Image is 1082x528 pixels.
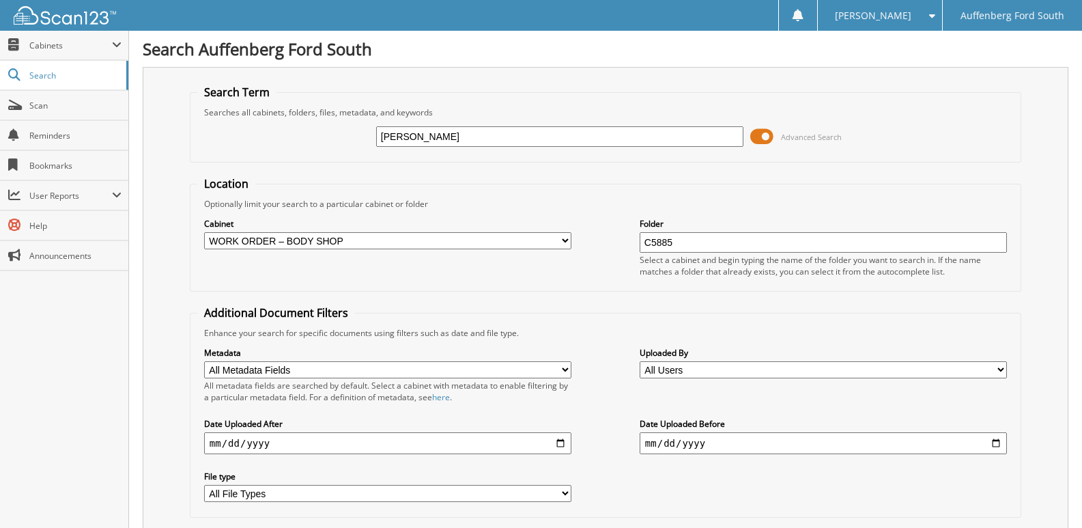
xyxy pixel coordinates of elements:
[29,160,122,171] span: Bookmarks
[197,176,255,191] legend: Location
[197,305,355,320] legend: Additional Document Filters
[204,432,571,454] input: start
[14,6,116,25] img: scan123-logo-white.svg
[29,250,122,262] span: Announcements
[29,40,112,51] span: Cabinets
[29,100,122,111] span: Scan
[640,418,1007,430] label: Date Uploaded Before
[960,12,1064,20] span: Auffenberg Ford South
[29,190,112,202] span: User Reports
[640,347,1007,359] label: Uploaded By
[29,220,122,232] span: Help
[29,70,119,81] span: Search
[432,391,450,403] a: here
[781,132,842,142] span: Advanced Search
[835,12,911,20] span: [PERSON_NAME]
[204,347,571,359] label: Metadata
[204,418,571,430] label: Date Uploaded After
[197,327,1014,339] div: Enhance your search for specific documents using filters such as date and file type.
[204,218,571,230] label: Cabinet
[1014,462,1082,528] iframe: Chat Widget
[640,254,1007,277] div: Select a cabinet and begin typing the name of the folder you want to search in. If the name match...
[640,432,1007,454] input: end
[204,471,571,482] label: File type
[197,198,1014,210] div: Optionally limit your search to a particular cabinet or folder
[204,380,571,403] div: All metadata fields are searched by default. Select a cabinet with metadata to enable filtering b...
[197,107,1014,118] div: Searches all cabinets, folders, files, metadata, and keywords
[29,130,122,141] span: Reminders
[640,218,1007,230] label: Folder
[197,85,276,100] legend: Search Term
[143,38,1068,60] h1: Search Auffenberg Ford South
